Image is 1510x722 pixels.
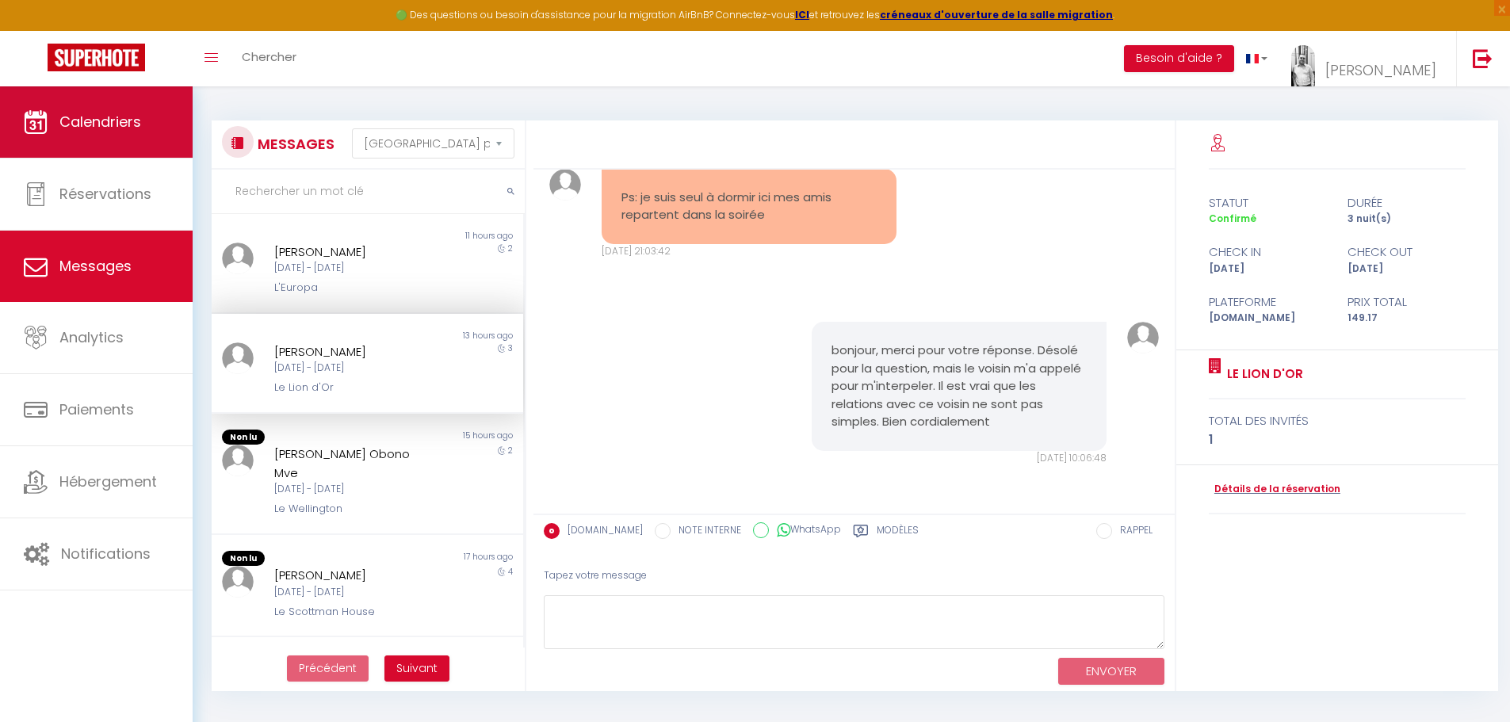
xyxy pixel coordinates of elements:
[59,399,134,419] span: Paiements
[222,445,254,476] img: ...
[1127,322,1159,353] img: ...
[212,170,525,214] input: Rechercher un mot clé
[274,482,435,497] div: [DATE] - [DATE]
[508,342,513,354] span: 3
[621,189,877,224] pre: Ps: je suis seul à dormir ici mes amis repartent dans la soirée
[48,44,145,71] img: Super Booking
[384,655,449,682] button: Next
[508,243,513,254] span: 2
[1198,243,1337,262] div: check in
[222,430,265,445] span: Non lu
[274,380,435,395] div: Le Lion d'Or
[274,261,435,276] div: [DATE] - [DATE]
[274,604,435,620] div: Le Scottman House
[367,551,522,567] div: 17 hours ago
[1325,60,1436,80] span: [PERSON_NAME]
[274,361,435,376] div: [DATE] - [DATE]
[222,243,254,274] img: ...
[274,280,435,296] div: L'Europa
[254,126,334,162] h3: MESSAGES
[367,230,522,243] div: 11 hours ago
[1337,193,1476,212] div: durée
[831,342,1087,431] pre: bonjour, merci pour votre réponse. Désolé pour la question, mais le voisin m'a appelé pour m'inte...
[508,445,513,457] span: 2
[1279,31,1456,86] a: ... [PERSON_NAME]
[1124,45,1234,72] button: Besoin d'aide ?
[1337,262,1476,277] div: [DATE]
[242,48,296,65] span: Chercher
[59,327,124,347] span: Analytics
[299,660,357,676] span: Précédent
[1058,658,1164,686] button: ENVOYER
[287,655,369,682] button: Previous
[544,556,1164,595] div: Tapez votre message
[1198,262,1337,277] div: [DATE]
[274,585,435,600] div: [DATE] - [DATE]
[1198,292,1337,311] div: Plateforme
[367,430,522,445] div: 15 hours ago
[367,330,522,342] div: 13 hours ago
[1473,48,1493,68] img: logout
[1198,193,1337,212] div: statut
[1221,365,1303,384] a: Le Lion d'Or
[59,112,141,132] span: Calendriers
[602,244,896,259] div: [DATE] 21:03:42
[1112,523,1153,541] label: RAPPEL
[1209,482,1340,497] a: Détails de la réservation
[508,566,513,578] span: 4
[1209,411,1466,430] div: total des invités
[230,31,308,86] a: Chercher
[396,660,438,676] span: Suivant
[13,6,60,54] button: Ouvrir le widget de chat LiveChat
[1337,311,1476,326] div: 149.17
[274,501,435,517] div: Le Wellington
[769,522,841,540] label: WhatsApp
[549,169,581,201] img: ...
[671,523,741,541] label: NOTE INTERNE
[880,8,1113,21] a: créneaux d'ouverture de la salle migration
[59,256,132,276] span: Messages
[1337,243,1476,262] div: check out
[1291,45,1315,97] img: ...
[274,566,435,585] div: [PERSON_NAME]
[222,551,265,567] span: Non lu
[1209,212,1256,225] span: Confirmé
[61,544,151,563] span: Notifications
[1337,212,1476,227] div: 3 nuit(s)
[59,184,151,204] span: Réservations
[560,523,643,541] label: [DOMAIN_NAME]
[877,523,919,543] label: Modèles
[1198,311,1337,326] div: [DOMAIN_NAME]
[222,342,254,374] img: ...
[795,8,809,21] a: ICI
[274,243,435,262] div: [PERSON_NAME]
[222,566,254,598] img: ...
[274,445,435,482] div: [PERSON_NAME] Obono Mve
[274,342,435,361] div: [PERSON_NAME]
[1209,430,1466,449] div: 1
[1337,292,1476,311] div: Prix total
[812,451,1107,466] div: [DATE] 10:06:48
[59,472,157,491] span: Hébergement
